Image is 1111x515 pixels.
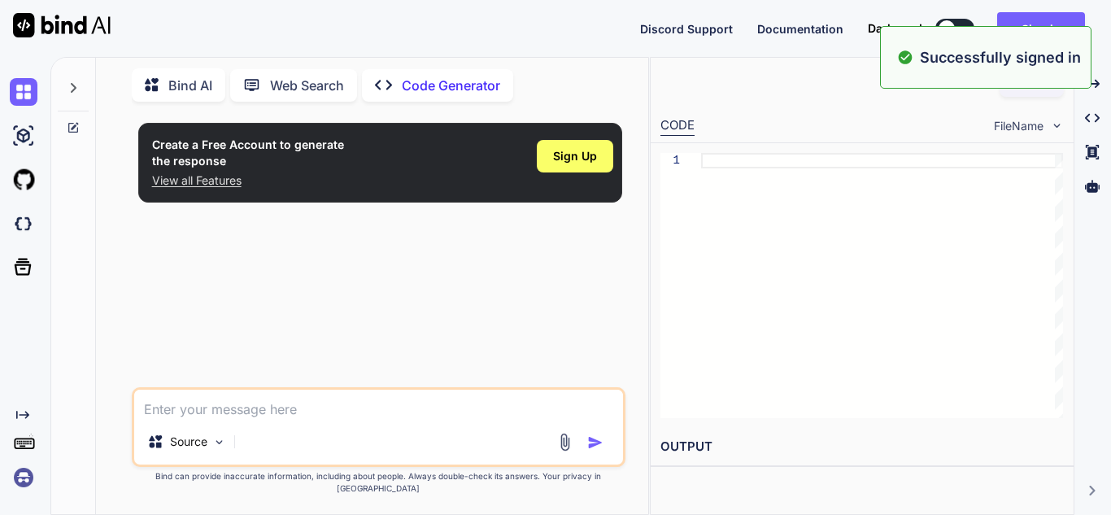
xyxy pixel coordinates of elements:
img: signin [10,464,37,491]
p: Successfully signed in [920,46,1081,68]
img: chat [10,78,37,106]
img: alert [897,46,913,68]
img: darkCloudIdeIcon [10,210,37,238]
span: Documentation [757,22,843,36]
div: CODE [660,116,695,136]
p: Bind AI [168,76,212,95]
p: Bind can provide inaccurate information, including about people. Always double-check its answers.... [132,470,625,495]
p: View all Features [152,172,344,189]
h1: Create a Free Account to generate the response [152,137,344,169]
p: Web Search [270,76,344,95]
button: Sign in [997,12,1085,45]
img: githubLight [10,166,37,194]
span: Discord Support [640,22,733,36]
img: Bind AI [13,13,111,37]
p: Code Generator [402,76,500,95]
span: Sign Up [553,148,597,164]
h2: OUTPUT [651,428,1074,466]
button: Documentation [757,20,843,37]
img: ai-studio [10,122,37,150]
img: chevron down [1050,119,1064,133]
img: attachment [555,433,574,452]
img: icon [587,434,603,451]
button: Discord Support [640,20,733,37]
img: Pick Models [212,435,226,449]
span: Dark mode [868,20,929,37]
p: Source [170,434,207,450]
span: FileName [994,118,1043,134]
div: 1 [660,153,680,168]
